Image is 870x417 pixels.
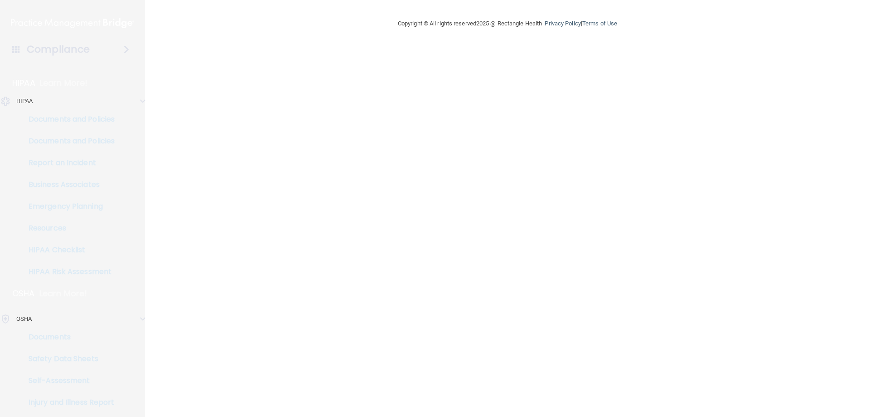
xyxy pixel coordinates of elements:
a: Privacy Policy [545,20,580,27]
p: HIPAA Risk Assessment [6,267,130,276]
p: Documents [6,333,130,342]
div: Copyright © All rights reserved 2025 @ Rectangle Health | | [342,9,673,38]
p: Self-Assessment [6,376,130,385]
p: Business Associates [6,180,130,189]
a: Terms of Use [582,20,617,27]
p: OSHA [16,314,32,324]
p: OSHA [12,288,35,299]
h4: Compliance [27,43,90,56]
p: Documents and Policies [6,115,130,124]
p: Documents and Policies [6,137,130,146]
p: Injury and Illness Report [6,398,130,407]
p: Emergency Planning [6,202,130,211]
p: Learn More! [39,288,87,299]
p: HIPAA [16,96,33,107]
p: Resources [6,224,130,233]
p: Safety Data Sheets [6,354,130,363]
p: Learn More! [40,78,88,88]
p: HIPAA Checklist [6,245,130,255]
img: PMB logo [11,14,134,32]
p: Report an Incident [6,158,130,167]
p: HIPAA [12,78,35,88]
